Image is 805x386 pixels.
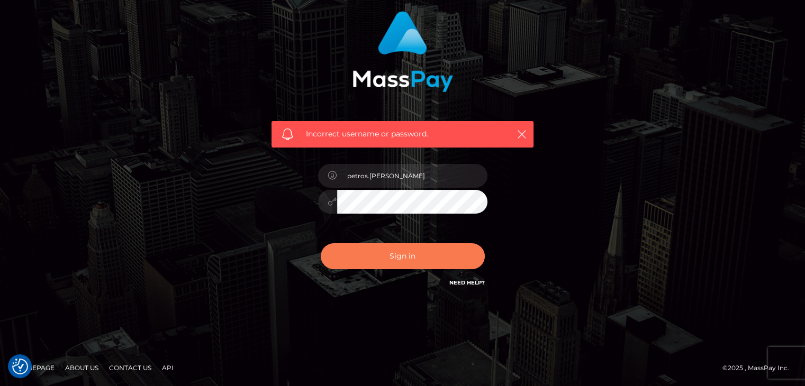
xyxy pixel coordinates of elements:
[337,164,487,188] input: Username...
[158,360,178,376] a: API
[12,359,28,374] img: Revisit consent button
[306,128,499,140] span: Incorrect username or password.
[105,360,156,376] a: Contact Us
[449,279,485,286] a: Need Help?
[722,362,797,374] div: © 2025 , MassPay Inc.
[12,359,28,374] button: Consent Preferences
[12,360,59,376] a: Homepage
[61,360,103,376] a: About Us
[321,243,485,269] button: Sign in
[352,11,453,92] img: MassPay Login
